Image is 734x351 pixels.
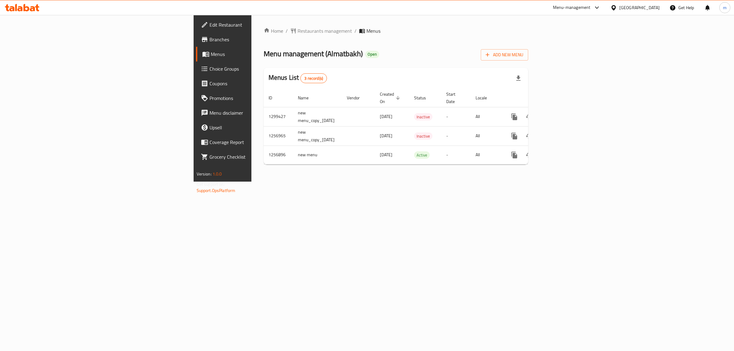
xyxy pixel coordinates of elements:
[209,80,311,87] span: Coupons
[441,107,471,126] td: -
[522,148,536,162] button: Change Status
[196,47,316,61] a: Menus
[441,126,471,146] td: -
[380,151,392,159] span: [DATE]
[290,27,352,35] a: Restaurants management
[211,50,311,58] span: Menus
[365,51,379,58] div: Open
[414,151,430,159] div: Active
[293,107,342,126] td: new menu_copy_[DATE]
[414,133,432,140] span: Inactive
[293,146,342,164] td: new menu
[446,91,463,105] span: Start Date
[553,4,591,11] div: Menu-management
[522,109,536,124] button: Change Status
[502,89,571,107] th: Actions
[301,76,327,81] span: 3 record(s)
[471,126,502,146] td: All
[380,132,392,140] span: [DATE]
[196,32,316,47] a: Branches
[213,170,222,178] span: 1.0.0
[298,27,352,35] span: Restaurants management
[209,139,311,146] span: Coverage Report
[619,4,660,11] div: [GEOGRAPHIC_DATA]
[209,36,311,43] span: Branches
[264,89,571,164] table: enhanced table
[269,73,327,83] h2: Menus List
[293,126,342,146] td: new menu_copy_[DATE]
[196,91,316,105] a: Promotions
[209,65,311,72] span: Choice Groups
[414,152,430,159] span: Active
[414,113,432,120] span: Inactive
[209,21,311,28] span: Edit Restaurant
[209,153,311,161] span: Grocery Checklist
[481,49,528,61] button: Add New Menu
[486,51,523,59] span: Add New Menu
[511,71,526,86] div: Export file
[197,187,235,194] a: Support.OpsPlatform
[414,132,432,140] div: Inactive
[365,52,379,57] span: Open
[414,94,434,102] span: Status
[269,94,280,102] span: ID
[196,150,316,164] a: Grocery Checklist
[196,76,316,91] a: Coupons
[507,109,522,124] button: more
[209,94,311,102] span: Promotions
[298,94,317,102] span: Name
[264,47,363,61] span: Menu management ( Almatbakh )
[209,109,311,116] span: Menu disclaimer
[196,17,316,32] a: Edit Restaurant
[196,120,316,135] a: Upsell
[723,4,727,11] span: m
[471,146,502,164] td: All
[366,27,380,35] span: Menus
[196,61,316,76] a: Choice Groups
[264,27,528,35] nav: breadcrumb
[209,124,311,131] span: Upsell
[196,105,316,120] a: Menu disclaimer
[300,73,327,83] div: Total records count
[197,180,225,188] span: Get support on:
[196,135,316,150] a: Coverage Report
[441,146,471,164] td: -
[347,94,368,102] span: Vendor
[471,107,502,126] td: All
[380,91,402,105] span: Created On
[197,170,212,178] span: Version:
[380,113,392,120] span: [DATE]
[354,27,357,35] li: /
[522,129,536,143] button: Change Status
[507,148,522,162] button: more
[507,129,522,143] button: more
[476,94,495,102] span: Locale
